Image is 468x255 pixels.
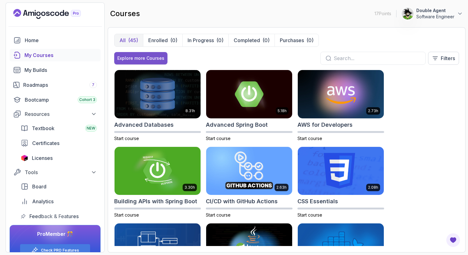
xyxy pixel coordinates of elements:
[216,37,223,44] div: (0)
[206,212,231,218] span: Start course
[297,212,322,218] span: Start course
[234,37,260,44] p: Completed
[10,64,101,76] a: builds
[17,195,101,208] a: analytics
[306,37,314,44] div: (0)
[32,154,53,162] span: Licenses
[206,70,292,118] img: Advanced Spring Boot card
[114,197,197,206] h2: Building APIs with Spring Boot
[29,213,79,220] span: Feedback & Features
[446,233,461,248] button: Open Feedback Button
[206,136,231,141] span: Start course
[87,126,95,131] span: NEW
[297,197,338,206] h2: CSS Essentials
[206,197,278,206] h2: CI/CD with GitHub Actions
[21,155,28,161] img: jetbrains icon
[23,81,97,89] div: Roadmaps
[276,185,287,190] p: 2.63h
[10,49,101,61] a: courses
[32,125,54,132] span: Textbook
[334,55,420,62] input: Search...
[206,147,292,195] img: CI/CD with GitHub Actions card
[115,70,201,118] img: Advanced Databases card
[375,11,391,17] p: 17 Points
[143,34,182,46] button: Enrolled(0)
[92,82,94,87] span: 7
[228,34,275,46] button: Completed(0)
[24,66,97,74] div: My Builds
[206,121,268,129] h2: Advanced Spring Boot
[368,185,378,190] p: 2.08h
[117,55,164,61] div: Explore more Courses
[148,37,168,44] p: Enrolled
[13,9,95,19] a: Landing page
[401,7,463,20] button: user profile imageDouble AgentSoftware Engineer
[298,147,384,195] img: CSS Essentials card
[402,8,414,20] img: user profile image
[114,136,139,141] span: Start course
[114,212,139,218] span: Start course
[128,37,138,44] div: (45)
[115,147,201,195] img: Building APIs with Spring Boot card
[368,108,378,113] p: 2.73h
[17,122,101,134] a: textbook
[188,37,214,44] p: In Progress
[185,108,195,113] p: 8.31h
[428,52,459,65] button: Filters
[10,108,101,120] button: Resources
[10,79,101,91] a: roadmaps
[25,96,97,103] div: Bootcamp
[416,14,454,20] p: Software Engineer
[79,97,95,102] span: Cohort 3
[17,152,101,164] a: licenses
[17,137,101,149] a: certificates
[115,34,143,46] button: All(45)
[32,183,46,190] span: Board
[184,185,195,190] p: 3.30h
[32,139,59,147] span: Certificates
[32,198,54,205] span: Analytics
[416,7,454,14] p: Double Agent
[182,34,228,46] button: In Progress(0)
[262,37,270,44] div: (0)
[25,37,97,44] div: Home
[298,70,384,118] img: AWS for Developers card
[10,167,101,178] button: Tools
[114,52,167,64] button: Explore more Courses
[24,51,97,59] div: My Courses
[25,169,97,176] div: Tools
[10,94,101,106] a: bootcamp
[278,108,287,113] p: 5.18h
[114,121,174,129] h2: Advanced Databases
[275,34,318,46] button: Purchases(0)
[441,55,455,62] p: Filters
[41,248,79,253] a: Check PRO Features
[17,210,101,222] a: feedback
[280,37,304,44] p: Purchases
[110,9,140,19] h2: courses
[119,37,126,44] p: All
[25,110,97,118] div: Resources
[297,136,322,141] span: Start course
[297,121,353,129] h2: AWS for Developers
[10,34,101,46] a: home
[170,37,177,44] div: (0)
[17,180,101,193] a: board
